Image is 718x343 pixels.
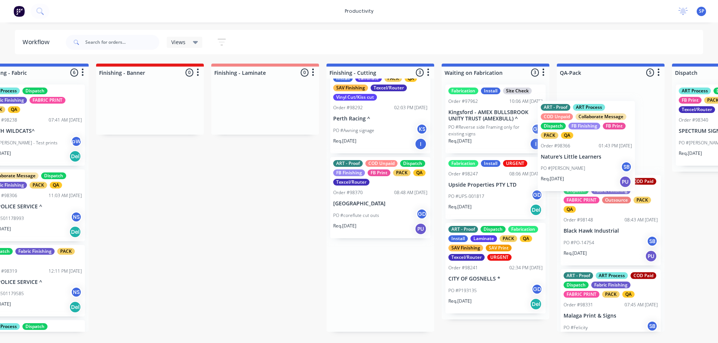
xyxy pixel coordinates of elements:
div: Workflow [22,38,53,47]
img: Factory [13,6,25,17]
div: productivity [341,6,377,17]
input: Search for orders... [85,35,159,50]
span: SP [699,8,704,15]
span: Views [171,38,185,46]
